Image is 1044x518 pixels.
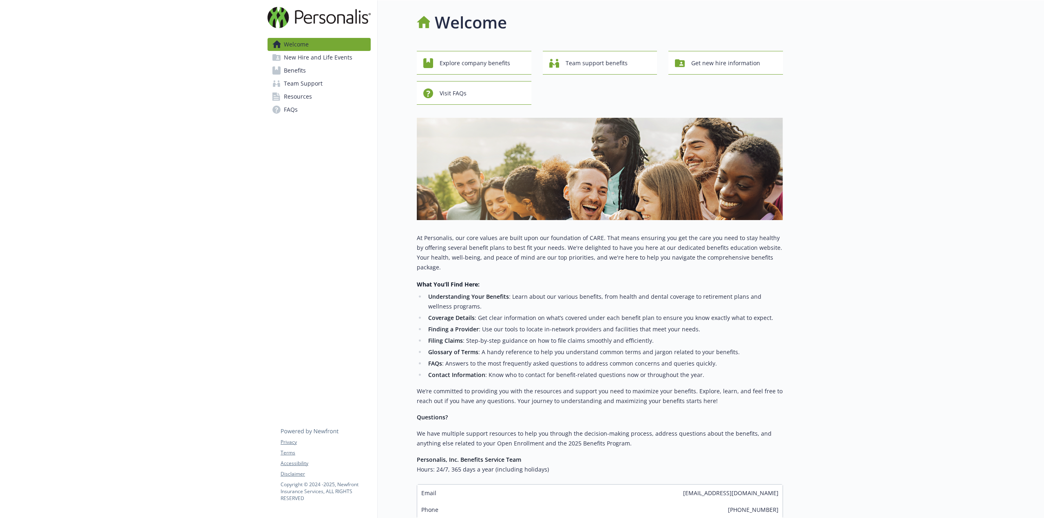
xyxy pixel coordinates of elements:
a: Disclaimer [281,470,370,478]
a: Resources [268,90,371,103]
p: We’re committed to providing you with the resources and support you need to maximize your benefit... [417,386,783,406]
span: Team support benefits [566,55,628,71]
li: : Answers to the most frequently asked questions to address common concerns and queries quickly. [426,359,783,368]
span: New Hire and Life Events [284,51,352,64]
p: Copyright © 2024 - 2025 , Newfront Insurance Services, ALL RIGHTS RESERVED [281,481,370,502]
span: [EMAIL_ADDRESS][DOMAIN_NAME] [683,489,779,497]
button: Visit FAQs [417,81,531,105]
strong: Coverage Details [428,314,475,322]
p: We have multiple support resources to help you through the decision-making process, address quest... [417,429,783,448]
span: Explore company benefits [440,55,510,71]
li: : Use our tools to locate in-network providers and facilities that meet your needs. [426,324,783,334]
p: At Personalis, our core values are built upon our foundation of CARE. That means ensuring you get... [417,233,783,272]
a: FAQs [268,103,371,116]
strong: What You’ll Find Here: [417,280,480,288]
span: FAQs [284,103,298,116]
span: Visit FAQs [440,86,467,101]
a: New Hire and Life Events [268,51,371,64]
button: Team support benefits [543,51,657,75]
a: Terms [281,449,370,456]
strong: Finding a Provider [428,325,479,333]
span: Phone [421,505,438,514]
li: : Know who to contact for benefit-related questions now or throughout the year. [426,370,783,380]
li: : Step-by-step guidance on how to file claims smoothly and efficiently. [426,336,783,346]
span: Benefits [284,64,306,77]
span: Team Support [284,77,323,90]
a: Accessibility [281,460,370,467]
li: : Learn about our various benefits, from health and dental coverage to retirement plans and welln... [426,292,783,311]
a: Team Support [268,77,371,90]
li: : A handy reference to help you understand common terms and jargon related to your benefits. [426,347,783,357]
strong: Filing Claims [428,337,463,344]
strong: FAQs [428,359,442,367]
a: Welcome [268,38,371,51]
a: Benefits [268,64,371,77]
li: : Get clear information on what’s covered under each benefit plan to ensure you know exactly what... [426,313,783,323]
button: Get new hire information [668,51,783,75]
strong: Personalis, Inc. Benefits Service Team [417,456,521,463]
strong: Understanding Your Benefits [428,293,509,300]
span: Email [421,489,436,497]
a: Privacy [281,439,370,446]
span: [PHONE_NUMBER] [728,505,779,514]
h1: Welcome [435,10,507,35]
strong: Contact Information [428,371,485,379]
h6: Hours: 24/7, 365 days a year (including holidays)​ [417,465,783,474]
span: Resources [284,90,312,103]
img: overview page banner [417,118,783,220]
button: Explore company benefits [417,51,531,75]
span: Get new hire information [691,55,760,71]
strong: Questions? [417,413,448,421]
strong: Glossary of Terms [428,348,478,356]
span: Welcome [284,38,309,51]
